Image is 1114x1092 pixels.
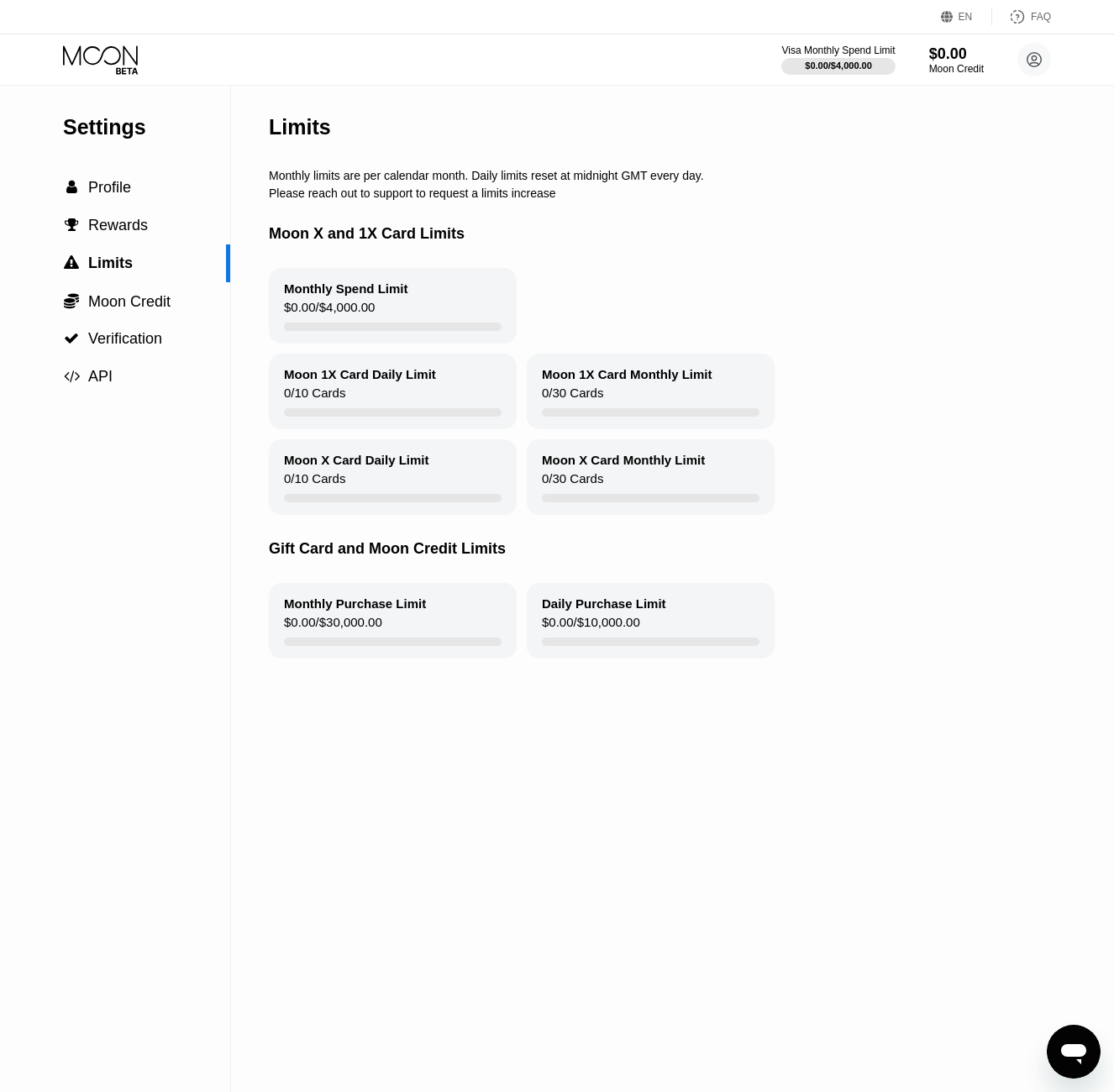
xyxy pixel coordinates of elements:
div:  [63,331,80,346]
div: Moon 1X Card Daily Limit [284,367,436,381]
span:  [66,180,77,195]
span: Profile [88,179,131,196]
div: $0.00 / $10,000.00 [542,615,640,638]
div: 0 / 30 Cards [542,471,603,494]
div:  [63,292,80,309]
span:  [64,331,79,346]
span: API [88,368,113,385]
span:  [64,255,79,270]
iframe: Кнопка запуска окна обмена сообщениями [1047,1025,1101,1079]
div: Monthly Spend Limit [284,281,408,296]
div: Moon X Card Monthly Limit [542,453,705,467]
div: 0 / 10 Cards [284,386,345,408]
div: $0.00 / $4,000.00 [805,60,872,71]
div: EN [959,11,973,23]
div: Monthly Purchase Limit [284,596,426,611]
div: Visa Monthly Spend Limit$0.00/$4,000.00 [781,45,895,75]
div: $0.00 [929,45,984,63]
div: $0.00 / $30,000.00 [284,615,382,638]
div:  [63,180,80,195]
span:  [64,369,80,384]
span: Rewards [88,217,148,234]
div: 0 / 30 Cards [542,386,603,408]
div: FAQ [992,8,1051,25]
div: Visa Monthly Spend Limit [781,45,895,56]
div:  [63,255,80,270]
div: FAQ [1031,11,1051,23]
div: Limits [269,115,331,139]
div: $0.00 / $4,000.00 [284,300,375,323]
div: $0.00Moon Credit [929,45,984,75]
div: Moon Credit [929,63,984,75]
span: Moon Credit [88,293,171,310]
div: Settings [63,115,230,139]
div:  [63,218,80,233]
span: Verification [88,330,162,347]
div: 0 / 10 Cards [284,471,345,494]
div: Daily Purchase Limit [542,596,666,611]
span:  [64,292,79,309]
div: EN [941,8,992,25]
span:  [65,218,79,233]
div: Moon X Card Daily Limit [284,453,429,467]
div: Moon 1X Card Monthly Limit [542,367,712,381]
span: Limits [88,255,133,271]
